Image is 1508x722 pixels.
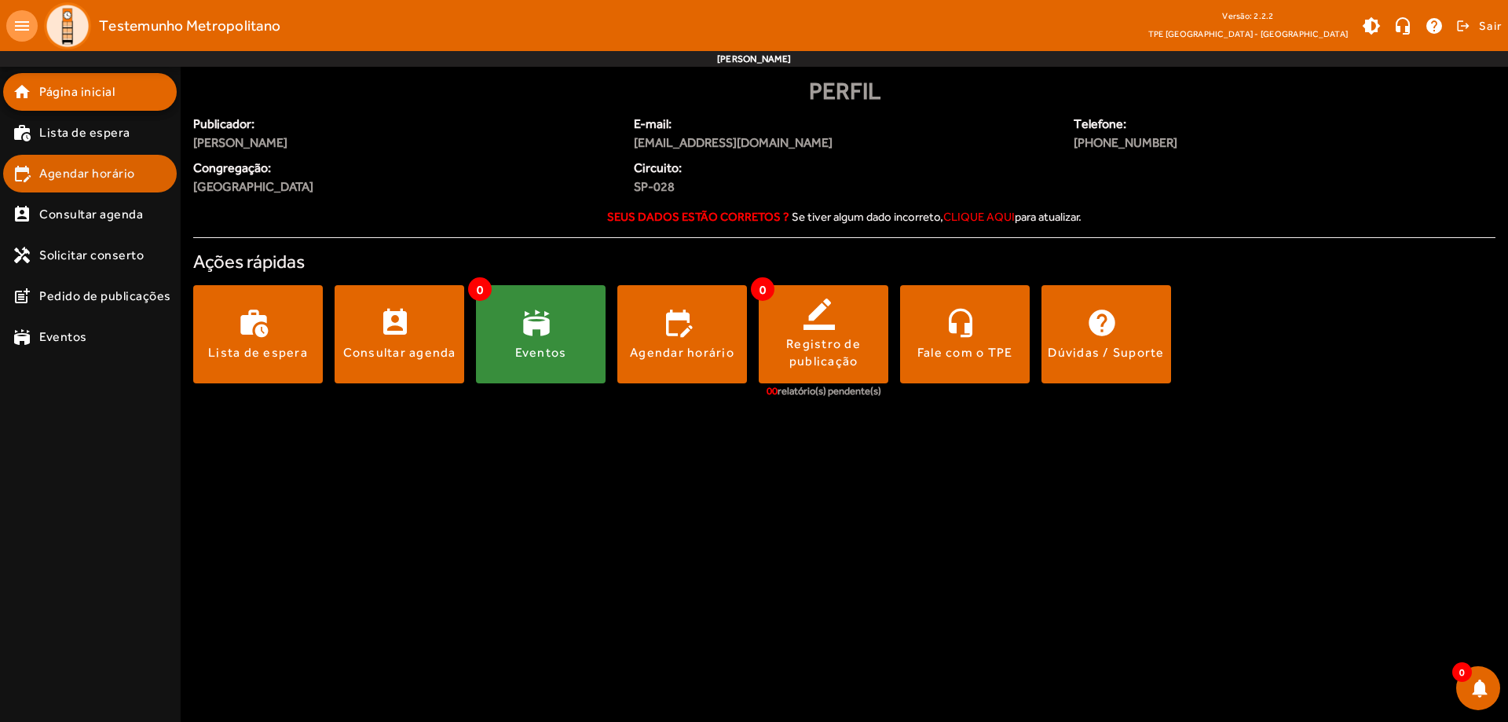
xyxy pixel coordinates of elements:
span: SP-028 [634,178,835,196]
span: [PHONE_NUMBER] [1074,134,1385,152]
span: [GEOGRAPHIC_DATA] [193,178,313,196]
span: Consultar agenda [39,205,143,224]
div: Consultar agenda [343,344,456,361]
div: Eventos [515,344,567,361]
mat-icon: perm_contact_calendar [13,205,31,224]
span: Publicador: [193,115,615,134]
mat-icon: home [13,82,31,101]
mat-icon: edit_calendar [13,164,31,183]
span: 0 [1452,662,1472,682]
span: Lista de espera [39,123,130,142]
span: Se tiver algum dado incorreto, para atualizar. [792,210,1082,223]
span: 0 [751,277,774,301]
mat-icon: handyman [13,246,31,265]
div: Dúvidas / Suporte [1048,344,1164,361]
img: Logo TPE [44,2,91,49]
strong: Seus dados estão corretos ? [607,210,789,223]
span: 00 [767,385,778,397]
span: TPE [GEOGRAPHIC_DATA] - [GEOGRAPHIC_DATA] [1148,26,1348,42]
span: Página inicial [39,82,115,101]
button: Agendar horário [617,285,747,383]
span: Telefone: [1074,115,1385,134]
div: Fale com o TPE [917,344,1013,361]
mat-icon: post_add [13,287,31,306]
span: Sair [1479,13,1502,38]
div: relatório(s) pendente(s) [767,383,881,399]
span: Congregação: [193,159,615,178]
span: [EMAIL_ADDRESS][DOMAIN_NAME] [634,134,1056,152]
mat-icon: menu [6,10,38,42]
div: Perfil [193,73,1495,108]
span: Pedido de publicações [39,287,171,306]
div: Agendar horário [630,344,734,361]
span: Eventos [39,328,87,346]
span: Solicitar conserto [39,246,144,265]
h4: Ações rápidas [193,251,1495,273]
span: 0 [468,277,492,301]
button: Registro de publicação [759,285,888,383]
button: Fale com o TPE [900,285,1030,383]
div: Versão: 2.2.2 [1148,6,1348,26]
a: Testemunho Metropolitano [38,2,280,49]
button: Consultar agenda [335,285,464,383]
button: Sair [1454,14,1502,38]
mat-icon: stadium [13,328,31,346]
div: Lista de espera [208,344,308,361]
span: Testemunho Metropolitano [99,13,280,38]
span: Agendar horário [39,164,135,183]
span: Circuito: [634,159,835,178]
mat-icon: work_history [13,123,31,142]
span: clique aqui [943,210,1015,223]
span: [PERSON_NAME] [193,134,615,152]
button: Dúvidas / Suporte [1041,285,1171,383]
button: Lista de espera [193,285,323,383]
button: Eventos [476,285,606,383]
div: Registro de publicação [759,335,888,371]
span: E-mail: [634,115,1056,134]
